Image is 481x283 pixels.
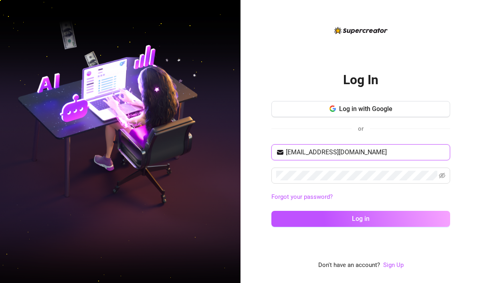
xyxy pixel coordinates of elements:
[439,172,445,179] span: eye-invisible
[358,125,364,132] span: or
[334,27,388,34] img: logo-BBDzfeDw.svg
[271,211,450,227] button: Log in
[352,215,370,222] span: Log in
[383,261,404,270] a: Sign Up
[318,261,380,270] span: Don't have an account?
[343,72,378,88] h2: Log In
[339,105,392,113] span: Log in with Google
[383,261,404,269] a: Sign Up
[271,101,450,117] button: Log in with Google
[286,148,445,157] input: Your email
[271,193,333,200] a: Forgot your password?
[271,192,450,202] a: Forgot your password?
